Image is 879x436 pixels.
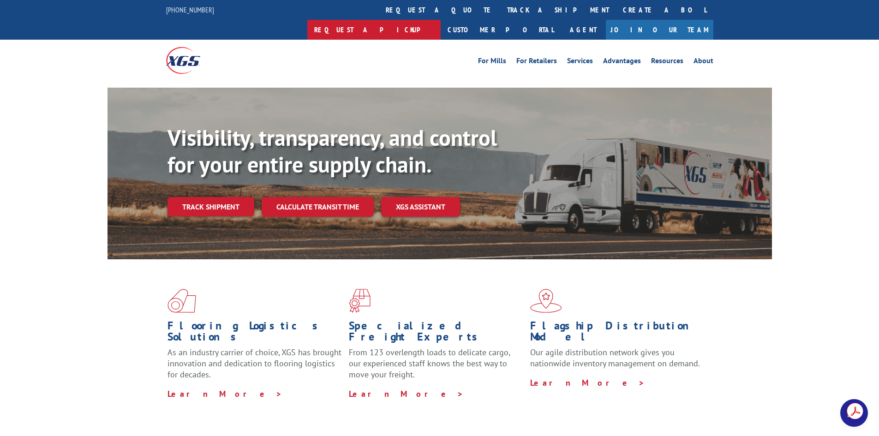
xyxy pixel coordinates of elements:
a: Request a pickup [307,20,441,40]
h1: Flooring Logistics Solutions [167,320,342,347]
a: XGS ASSISTANT [381,197,460,217]
a: Track shipment [167,197,254,216]
a: Learn More > [530,377,645,388]
a: Learn More > [349,388,464,399]
a: [PHONE_NUMBER] [166,5,214,14]
a: Open chat [840,399,868,427]
b: Visibility, transparency, and control for your entire supply chain. [167,123,497,179]
h1: Specialized Freight Experts [349,320,523,347]
a: Resources [651,57,683,67]
img: xgs-icon-flagship-distribution-model-red [530,289,562,313]
a: For Retailers [516,57,557,67]
a: Customer Portal [441,20,561,40]
a: Advantages [603,57,641,67]
span: Our agile distribution network gives you nationwide inventory management on demand. [530,347,700,369]
h1: Flagship Distribution Model [530,320,705,347]
a: Services [567,57,593,67]
a: Join Our Team [606,20,713,40]
p: From 123 overlength loads to delicate cargo, our experienced staff knows the best way to move you... [349,347,523,388]
span: As an industry carrier of choice, XGS has brought innovation and dedication to flooring logistics... [167,347,341,380]
a: About [694,57,713,67]
a: Learn More > [167,388,282,399]
a: Agent [561,20,606,40]
a: For Mills [478,57,506,67]
a: Calculate transit time [262,197,374,217]
img: xgs-icon-total-supply-chain-intelligence-red [167,289,196,313]
img: xgs-icon-focused-on-flooring-red [349,289,371,313]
